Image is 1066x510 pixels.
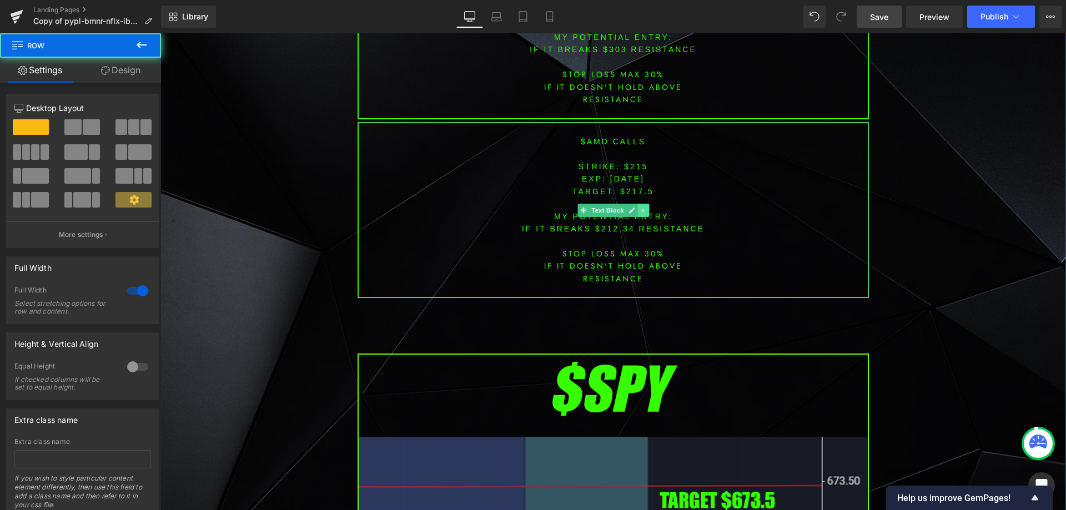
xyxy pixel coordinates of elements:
[394,179,512,188] font: MY POTENTIAL ENTRY:
[418,129,488,138] font: STRIKE: $215
[429,170,465,184] span: Text Block
[198,48,707,60] p: IF IT DOESN'T HOLD above
[14,376,114,391] div: If checked columns will be set to equal height.
[14,286,116,297] div: Full Width
[361,191,544,200] font: IF IT BREAKS $212.34 resistance
[33,6,161,14] a: Landing Pages
[198,214,707,226] p: STOP LOSS MAX 30%
[14,102,151,114] p: Desktop Layout
[33,17,140,26] span: Copy of pypl-bmnr-nflx-ibm-amd-spy
[59,230,103,240] p: More settings
[421,141,446,150] font: EXP:
[14,438,151,446] div: Extra class name
[980,12,1008,21] span: Publish
[803,6,826,28] button: Undo
[7,221,159,248] button: More settings
[161,6,216,28] a: New Library
[81,58,161,83] a: Design
[412,154,494,163] span: TARGET: $217.5
[870,11,888,23] span: Save
[510,6,536,28] a: Tablet
[198,35,707,47] p: STOP LOSS MAX 30%
[198,226,707,239] p: IF IT DOESN'T HOLD above
[420,104,485,113] font: $amd CALLS
[369,12,536,21] font: IF IT BREAKS $303 resistance
[897,493,1028,503] span: Help us improve GemPages!
[536,6,563,28] a: Mobile
[14,362,116,373] div: Equal Height
[450,141,484,150] span: [DATE]
[11,33,122,58] span: Row
[14,257,52,272] div: Full Width
[14,409,78,425] div: Extra class name
[830,6,852,28] button: Redo
[456,6,483,28] a: Desktop
[182,12,208,22] span: Library
[1028,472,1055,499] div: Open Intercom Messenger
[477,170,489,184] a: Expand / Collapse
[897,491,1042,504] button: Show survey - Help us improve GemPages!
[967,6,1035,28] button: Publish
[1039,6,1062,28] button: More
[14,333,98,349] div: Height & Vertical Align
[483,6,510,28] a: Laptop
[906,6,963,28] a: Preview
[198,239,707,251] p: resistance
[919,11,949,23] span: Preview
[14,300,114,315] div: Select stretching options for row and content.
[198,60,707,72] p: resistance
